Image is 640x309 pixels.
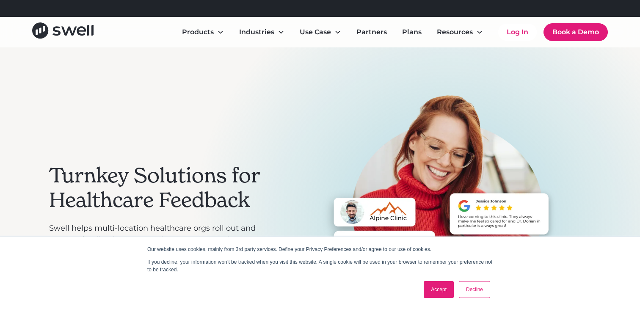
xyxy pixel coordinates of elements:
[175,24,231,41] div: Products
[300,27,331,37] div: Use Case
[430,24,490,41] div: Resources
[459,281,490,298] a: Decline
[239,27,274,37] div: Industries
[498,24,537,41] a: Log In
[437,27,473,37] div: Resources
[543,23,608,41] a: Book a Demo
[424,281,454,298] a: Accept
[232,24,291,41] div: Industries
[147,258,493,273] p: If you decline, your information won’t be tracked when you visit this website. A single cookie wi...
[395,24,428,41] a: Plans
[293,24,348,41] div: Use Case
[350,24,394,41] a: Partners
[49,223,278,257] p: Swell helps multi-location healthcare orgs roll out and monitor feedback programs that improve em...
[32,22,94,41] a: home
[147,246,493,253] p: Our website uses cookies, mainly from 3rd party services. Define your Privacy Preferences and/or ...
[182,27,214,37] div: Products
[49,163,278,212] h2: Turnkey Solutions for Healthcare Feedback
